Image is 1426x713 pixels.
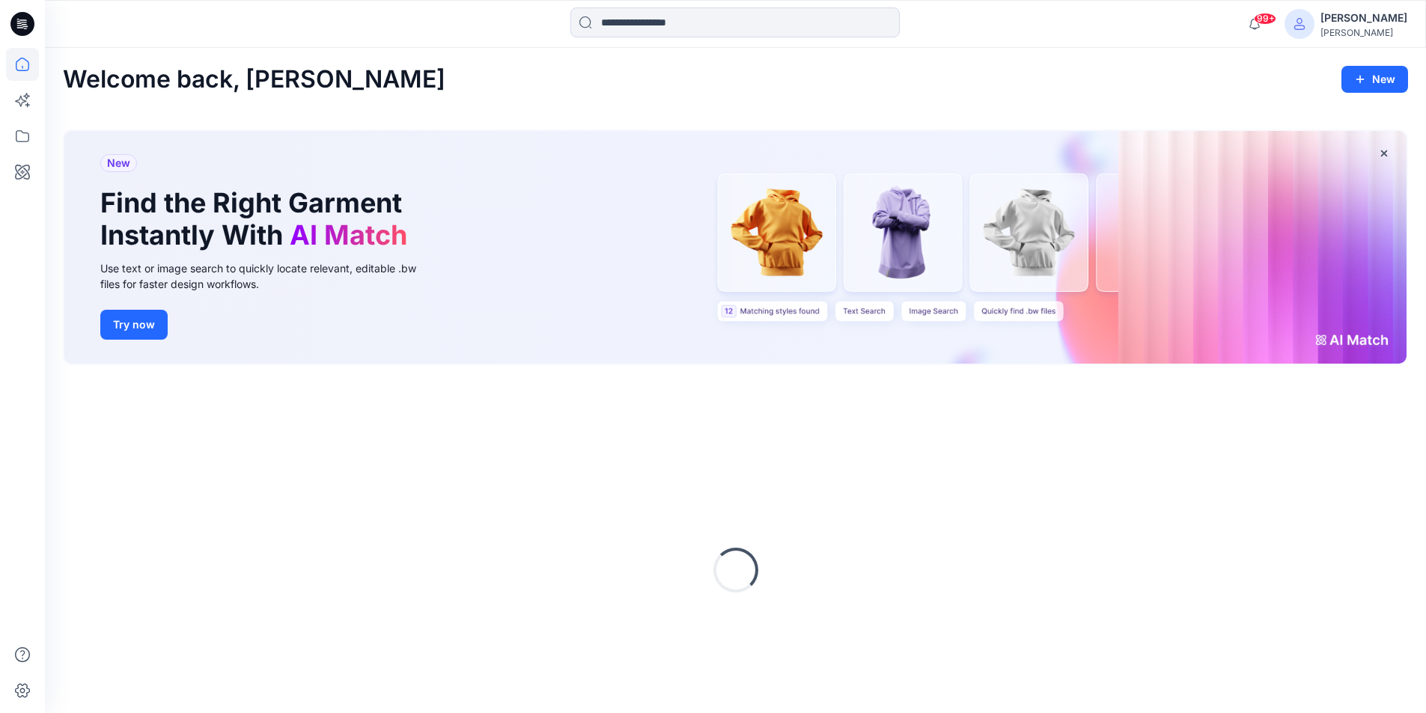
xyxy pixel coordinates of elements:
[107,154,130,172] span: New
[290,218,407,251] span: AI Match
[100,260,437,292] div: Use text or image search to quickly locate relevant, editable .bw files for faster design workflows.
[1254,13,1276,25] span: 99+
[1320,9,1407,27] div: [PERSON_NAME]
[1320,27,1407,38] div: [PERSON_NAME]
[100,187,415,251] h1: Find the Right Garment Instantly With
[100,310,168,340] button: Try now
[1341,66,1408,93] button: New
[63,66,445,94] h2: Welcome back, [PERSON_NAME]
[1294,18,1305,30] svg: avatar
